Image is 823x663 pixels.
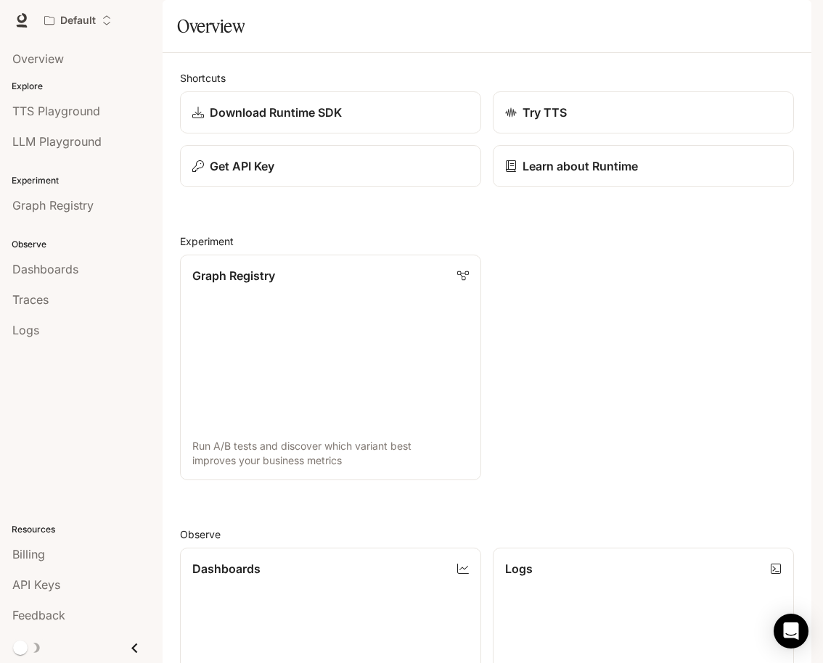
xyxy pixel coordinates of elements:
p: Graph Registry [192,267,275,284]
a: Try TTS [493,91,794,133]
p: Get API Key [210,157,274,175]
div: Open Intercom Messenger [774,614,808,648]
a: Download Runtime SDK [180,91,481,133]
h2: Shortcuts [180,70,794,86]
p: Try TTS [523,104,567,121]
p: Run A/B tests and discover which variant best improves your business metrics [192,439,469,468]
h2: Experiment [180,234,794,249]
button: Open workspace menu [38,6,118,35]
a: Graph RegistryRun A/B tests and discover which variant best improves your business metrics [180,255,481,480]
h2: Observe [180,527,794,542]
p: Dashboards [192,560,261,577]
button: Get API Key [180,145,481,187]
h1: Overview [177,12,245,41]
p: Download Runtime SDK [210,104,342,121]
p: Learn about Runtime [523,157,638,175]
p: Logs [505,560,533,577]
p: Default [60,15,96,27]
a: Learn about Runtime [493,145,794,187]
